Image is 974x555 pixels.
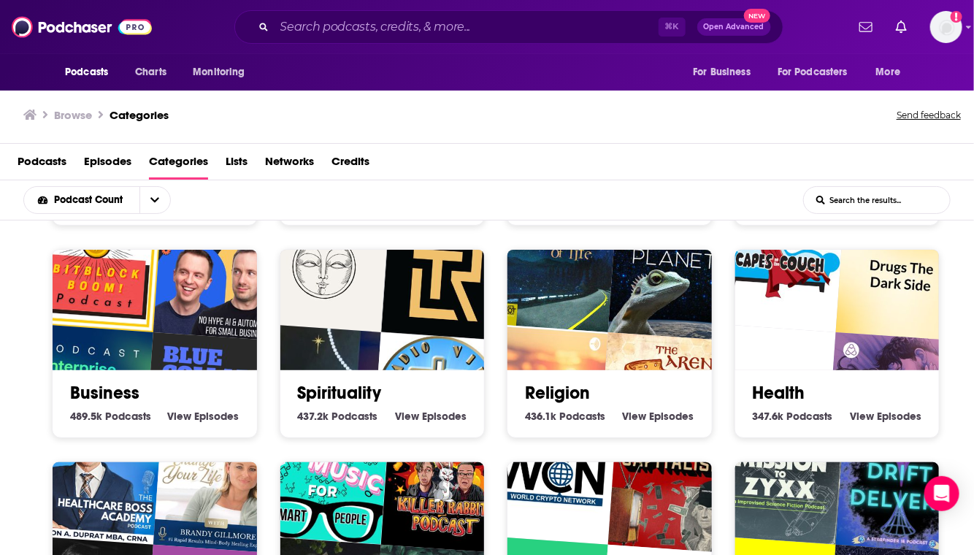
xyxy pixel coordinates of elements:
a: View Business Episodes [168,410,239,423]
img: Heal Yourself. Change Your Life™ [153,423,284,554]
img: The World Crypto Network Podcast [486,414,616,545]
img: Podchaser - Follow, Share and Rate Podcasts [12,13,152,41]
img: STF Network: A Collection of Starfinder Actual Play Content [835,423,966,554]
button: open menu [866,58,919,86]
a: Show notifications dropdown [890,15,913,39]
button: Send feedback [892,105,965,126]
img: Mission To Zyxx [713,414,844,545]
button: open menu [55,58,127,86]
span: 489.5k [70,410,102,423]
button: open menu [183,58,264,86]
span: Credits [331,150,369,180]
div: Open Intercom Messenger [924,476,959,511]
a: 347.6k Health Podcasts [753,410,833,423]
span: Episodes [195,410,239,423]
img: The Reluctant Thought Leader Podcast [380,210,511,341]
span: View [623,410,647,423]
h3: Browse [54,108,92,122]
img: Authority Hacker Podcast – AI & Automation for Small biz & Marketers [153,210,284,341]
img: Healthcare Boss Academy Podcast [31,414,161,545]
img: One Third of Life [486,202,616,332]
span: 436.1k [525,410,556,423]
a: Episodes [84,150,131,180]
div: Search podcasts, credits, & more... [234,10,783,44]
button: open menu [139,187,170,213]
span: ⌘ K [659,18,686,37]
span: Podcasts [559,410,605,423]
a: View Religion Episodes [623,410,694,423]
span: Episodes [422,410,467,423]
img: Killer Rabbit Podcast [380,423,511,554]
img: Drugs: The Dark Side [835,210,966,341]
span: Logged in as Goodboy8 [930,11,962,43]
a: View Spirituality Episodes [395,410,467,423]
a: Spirituality [298,382,382,404]
a: Health [753,382,805,404]
button: open menu [24,195,139,205]
img: Pop Music For Smart People [258,414,389,545]
span: Monitoring [193,62,245,83]
button: Open AdvancedNew [697,18,771,36]
a: Lists [226,150,248,180]
a: Categories [110,108,169,122]
span: Podcast Count [54,195,128,205]
span: More [876,62,901,83]
a: Podcasts [18,150,66,180]
a: Charts [126,58,175,86]
button: Show profile menu [930,11,962,43]
span: Networks [265,150,314,180]
span: For Business [693,62,751,83]
span: For Podcasters [778,62,848,83]
button: open menu [768,58,869,86]
a: 437.2k Spirituality Podcasts [298,410,378,423]
button: open menu [683,58,769,86]
span: Episodes [877,410,921,423]
a: Categories [149,150,208,180]
a: Show notifications dropdown [854,15,878,39]
img: Sentient Planet [608,210,739,341]
span: View [395,410,419,423]
a: View Health Episodes [850,410,921,423]
span: Podcasts [332,410,378,423]
a: Religion [525,382,590,404]
input: Search podcasts, credits, & more... [275,15,659,39]
svg: Add a profile image [951,11,962,23]
img: Movies vs. Capitalism [608,423,739,554]
span: Podcasts [65,62,108,83]
span: View [168,410,192,423]
span: 347.6k [753,410,784,423]
span: Podcasts [105,410,151,423]
span: View [850,410,874,423]
span: Episodes [650,410,694,423]
a: 489.5k Business Podcasts [70,410,151,423]
img: The BitBlockBoom Bitcoin Podcast [31,202,161,332]
h2: Choose List sort [23,186,193,214]
span: 437.2k [298,410,329,423]
a: Business [70,382,139,404]
span: New [744,9,770,23]
a: 436.1k Religion Podcasts [525,410,605,423]
span: Charts [135,62,166,83]
img: Esencias de ALQVIMIA [258,202,389,332]
img: Capes On the Couch - Where Comics Get Counseling [713,202,844,332]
